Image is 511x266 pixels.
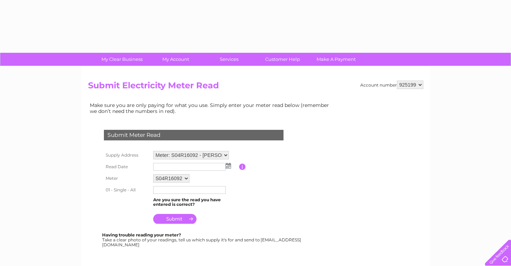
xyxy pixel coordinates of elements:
[102,161,151,172] th: Read Date
[147,53,205,66] a: My Account
[88,81,423,94] h2: Submit Electricity Meter Read
[200,53,258,66] a: Services
[239,164,246,170] input: Information
[307,53,365,66] a: Make A Payment
[102,149,151,161] th: Supply Address
[226,163,231,169] img: ...
[102,172,151,184] th: Meter
[93,53,151,66] a: My Clear Business
[254,53,312,66] a: Customer Help
[104,130,283,140] div: Submit Meter Read
[88,101,335,115] td: Make sure you are only paying for what you use. Simply enter your meter read below (remember we d...
[151,196,239,209] td: Are you sure the read you have entered is correct?
[102,184,151,196] th: 01 - Single - All
[102,233,302,247] div: Take a clear photo of your readings, tell us which supply it's for and send to [EMAIL_ADDRESS][DO...
[360,81,423,89] div: Account number
[102,232,181,237] b: Having trouble reading your meter?
[153,214,197,224] input: Submit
